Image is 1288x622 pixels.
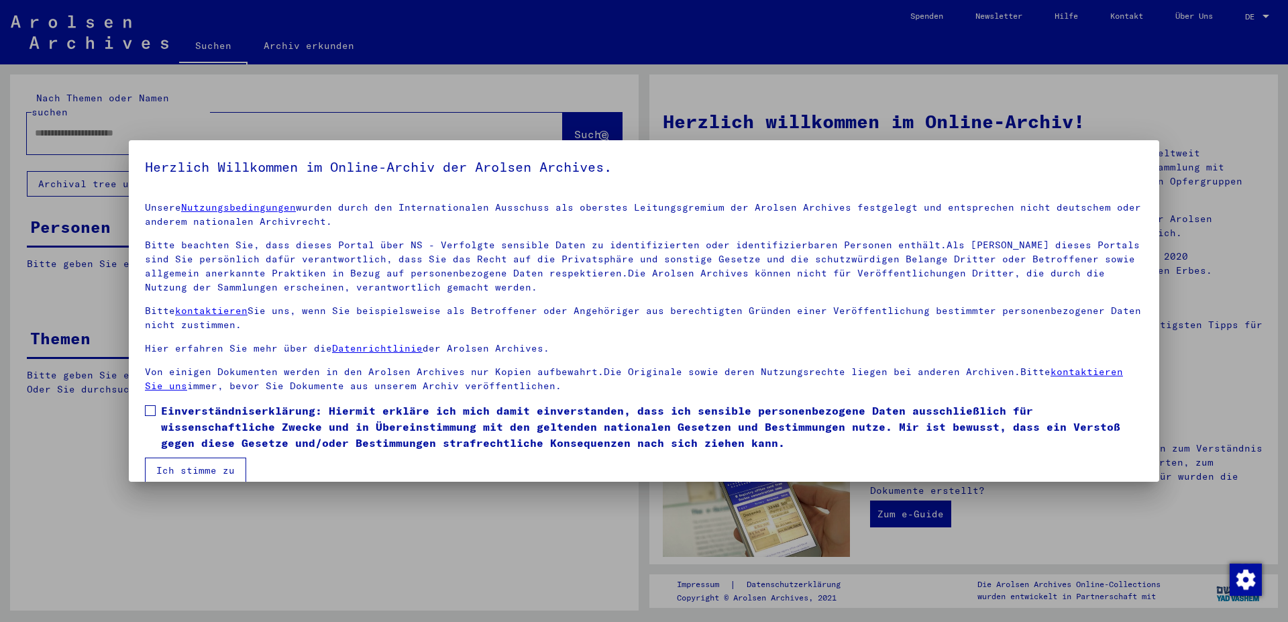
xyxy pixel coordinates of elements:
[145,238,1143,295] p: Bitte beachten Sie, dass dieses Portal über NS - Verfolgte sensible Daten zu identifizierten oder...
[145,156,1143,178] h5: Herzlich Willkommen im Online-Archiv der Arolsen Archives.
[145,201,1143,229] p: Unsere wurden durch den Internationalen Ausschuss als oberstes Leitungsgremium der Arolsen Archiv...
[181,201,296,213] a: Nutzungsbedingungen
[175,305,248,317] a: kontaktieren
[145,458,246,483] button: Ich stimme zu
[332,342,423,354] a: Datenrichtlinie
[145,366,1123,392] a: kontaktieren Sie uns
[145,304,1143,332] p: Bitte Sie uns, wenn Sie beispielsweise als Betroffener oder Angehöriger aus berechtigten Gründen ...
[145,365,1143,393] p: Von einigen Dokumenten werden in den Arolsen Archives nur Kopien aufbewahrt.Die Originale sowie d...
[1230,564,1262,596] img: Zustimmung ändern
[145,342,1143,356] p: Hier erfahren Sie mehr über die der Arolsen Archives.
[161,403,1143,451] span: Einverständniserklärung: Hiermit erkläre ich mich damit einverstanden, dass ich sensible personen...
